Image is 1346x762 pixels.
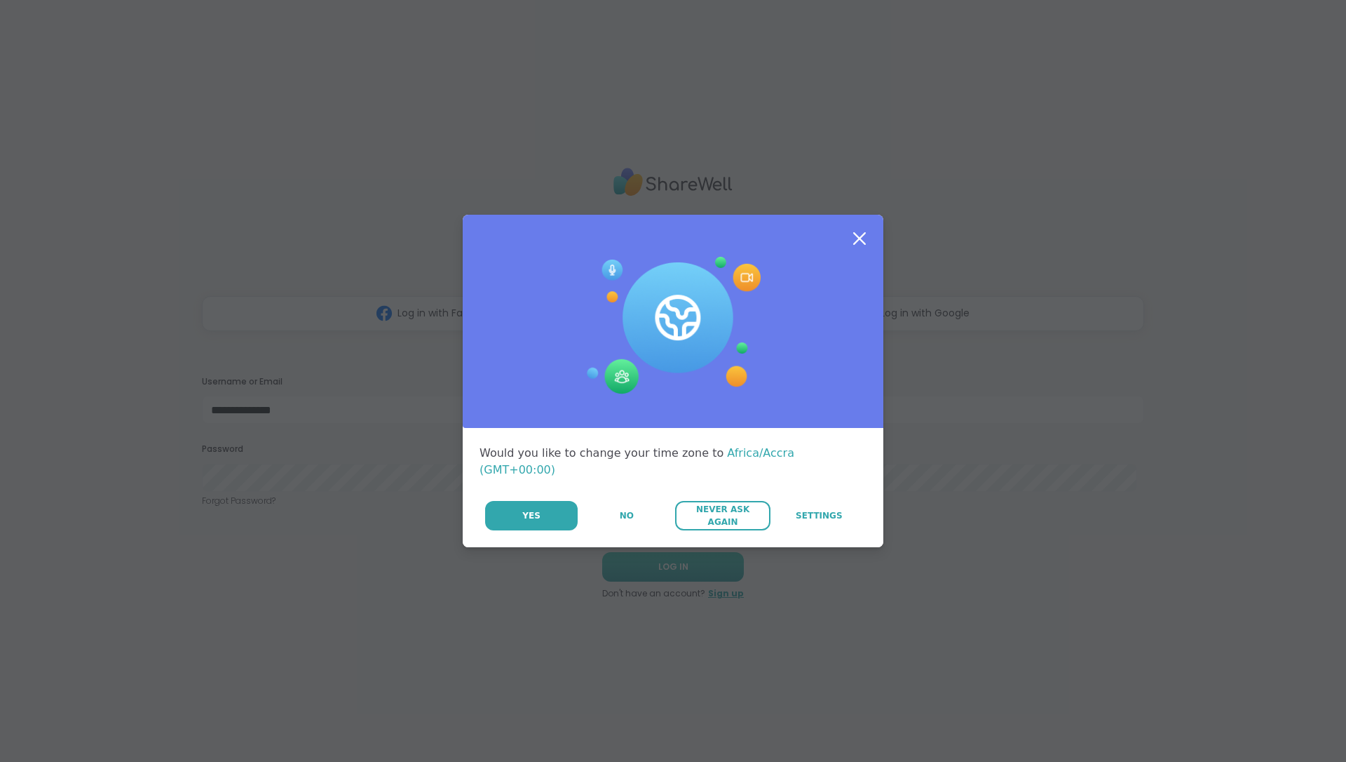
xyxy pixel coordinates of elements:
img: Session Experience [585,257,761,394]
span: Settings [796,509,843,522]
span: Never Ask Again [682,503,763,528]
a: Settings [772,501,866,530]
span: Africa/Accra (GMT+00:00) [480,446,794,476]
button: Never Ask Again [675,501,770,530]
span: Yes [522,509,541,522]
div: Would you like to change your time zone to [480,445,866,479]
button: Yes [485,501,578,530]
button: No [579,501,674,530]
span: No [620,509,634,522]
